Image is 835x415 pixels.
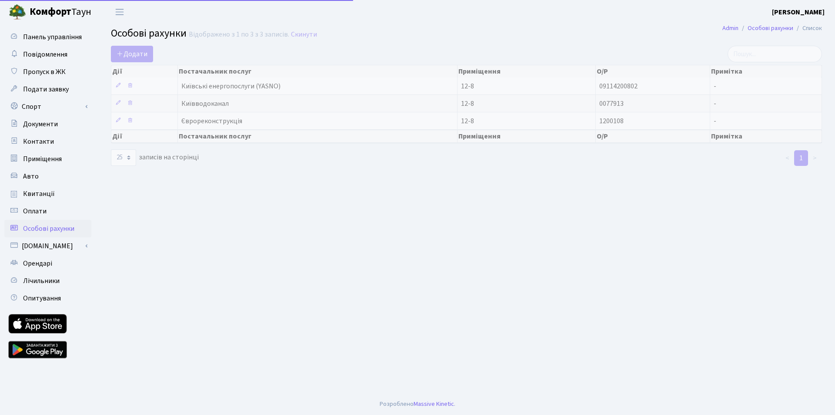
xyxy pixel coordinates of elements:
a: [DOMAIN_NAME] [4,237,91,255]
a: Повідомлення [4,46,91,63]
span: Орендарі [23,259,52,268]
th: Приміщення [458,65,596,78]
span: Авто [23,172,39,181]
a: Панель управління [4,28,91,46]
span: Документи [23,119,58,129]
a: Особові рахунки [4,220,91,237]
span: 12-8 [461,83,592,90]
th: Дії [111,65,178,78]
a: Опитування [4,290,91,307]
input: Пошук... [728,46,822,62]
span: Пропуск в ЖК [23,67,66,77]
a: Подати заявку [4,81,91,98]
a: Скинути [291,30,317,39]
th: Приміщення [458,130,596,143]
a: Контакти [4,133,91,150]
b: Комфорт [30,5,71,19]
span: 1200108 [599,116,624,126]
span: Єврореконструкція [181,118,454,125]
th: О/Р [596,65,710,78]
a: Пропуск в ЖК [4,63,91,81]
th: Примітка [710,130,822,143]
th: Дії [111,130,178,143]
span: Таун [30,5,91,20]
li: Список [793,24,822,33]
a: Оплати [4,202,91,220]
span: Київські енергопослуги (YASNO) [181,83,454,90]
select: записів на сторінці [111,149,136,166]
span: Приміщення [23,154,62,164]
th: Примітка [710,65,822,78]
a: Massive Kinetic [414,399,454,408]
span: 0077913 [599,99,624,108]
th: Постачальник послуг [178,130,458,143]
span: Лічильники [23,276,60,286]
span: 09114200802 [599,81,638,91]
img: logo.png [9,3,26,21]
span: 12-8 [461,118,592,125]
label: записів на сторінці [111,149,199,166]
a: Спорт [4,98,91,115]
nav: breadcrumb [709,19,835,37]
div: Розроблено . [380,399,455,409]
th: Постачальник послуг [178,65,458,78]
a: Додати [111,46,153,62]
span: - [714,116,716,126]
a: Admin [722,24,738,33]
th: О/Р [596,130,710,143]
a: Орендарі [4,255,91,272]
button: Переключити навігацію [109,5,130,19]
a: Лічильники [4,272,91,290]
span: Опитування [23,294,61,303]
span: Повідомлення [23,50,67,59]
a: [PERSON_NAME] [772,7,825,17]
a: 1 [794,150,808,166]
span: Київводоканал [181,100,454,107]
span: Квитанції [23,189,55,199]
div: Відображено з 1 по 3 з 3 записів. [189,30,289,39]
a: Квитанції [4,185,91,202]
span: Особові рахунки [111,26,187,41]
span: Оплати [23,206,47,216]
span: - [714,81,716,91]
span: Особові рахунки [23,224,74,233]
span: 12-8 [461,100,592,107]
span: - [714,99,716,108]
a: Документи [4,115,91,133]
a: Особові рахунки [748,24,793,33]
span: Додати [117,49,147,59]
a: Приміщення [4,150,91,168]
a: Авто [4,168,91,185]
span: Контакти [23,137,54,146]
span: Панель управління [23,32,82,42]
span: Подати заявку [23,84,69,94]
